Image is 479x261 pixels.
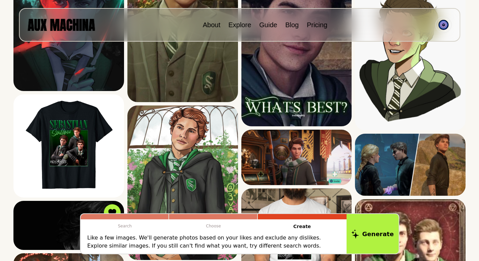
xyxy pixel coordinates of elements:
img: Search result [127,105,238,260]
a: Explore [228,21,251,29]
p: Search [81,219,169,233]
img: Search result [355,134,466,196]
img: Search result [241,130,352,185]
p: Like a few images. We'll generate photos based on your likes and exclude any dislikes. Explore si... [87,234,340,250]
p: Choose [169,219,258,233]
a: Guide [259,21,277,29]
button: Generate [347,214,399,254]
img: AUX MACHINA [28,19,95,31]
img: Search result [13,94,124,198]
a: Blog [285,21,299,29]
img: Search result [13,201,124,250]
p: Create [258,219,347,234]
a: Pricing [307,21,327,29]
img: Avatar [438,20,448,30]
a: About [203,21,220,29]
